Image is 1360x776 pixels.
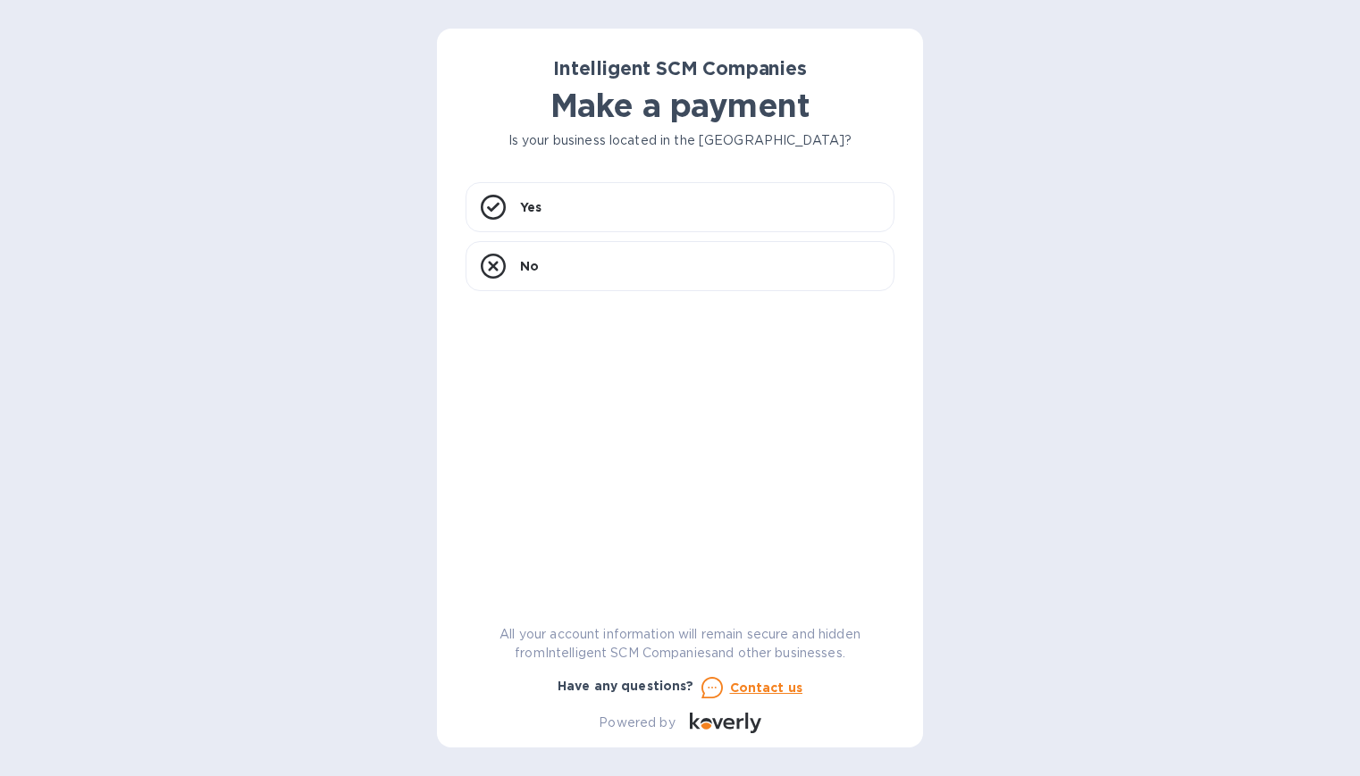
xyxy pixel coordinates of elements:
b: Have any questions? [558,679,694,693]
p: Powered by [599,713,675,732]
p: No [520,257,539,275]
p: Is your business located in the [GEOGRAPHIC_DATA]? [466,131,894,150]
p: Yes [520,198,541,216]
p: All your account information will remain secure and hidden from Intelligent SCM Companies and oth... [466,625,894,663]
h1: Make a payment [466,87,894,124]
u: Contact us [730,680,803,695]
b: Intelligent SCM Companies [553,57,807,79]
